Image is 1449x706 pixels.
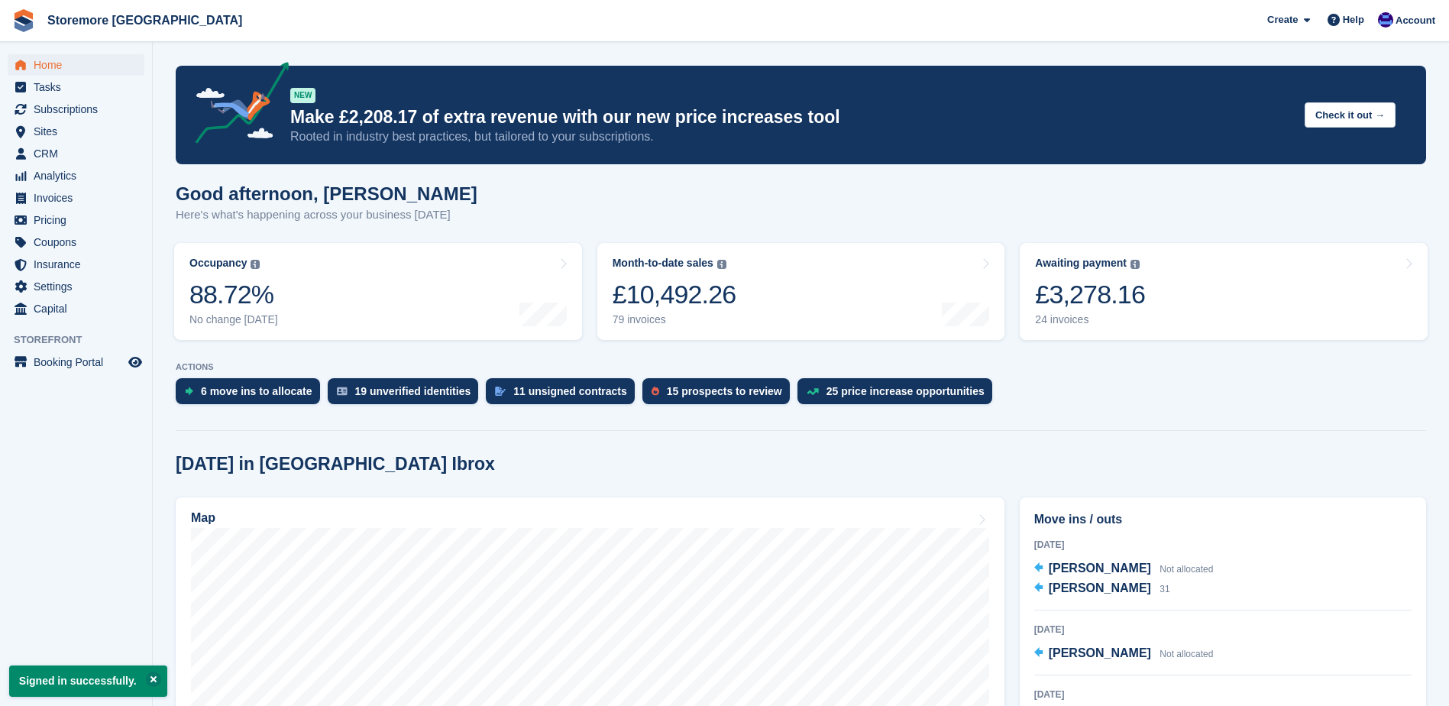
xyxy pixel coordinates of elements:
[1035,279,1145,310] div: £3,278.16
[1035,257,1127,270] div: Awaiting payment
[176,362,1426,372] p: ACTIONS
[34,76,125,98] span: Tasks
[34,165,125,186] span: Analytics
[14,332,152,348] span: Storefront
[8,298,144,319] a: menu
[8,351,144,373] a: menu
[34,99,125,120] span: Subscriptions
[8,232,144,253] a: menu
[176,454,495,474] h2: [DATE] in [GEOGRAPHIC_DATA] Ibrox
[8,76,144,98] a: menu
[1267,12,1298,28] span: Create
[717,260,726,269] img: icon-info-grey-7440780725fd019a000dd9b08b2336e03edf1995a4989e88bcd33f0948082b44.svg
[290,106,1292,128] p: Make £2,208.17 of extra revenue with our new price increases tool
[328,378,487,412] a: 19 unverified identities
[34,254,125,275] span: Insurance
[1034,579,1170,599] a: [PERSON_NAME] 31
[201,385,312,397] div: 6 move ins to allocate
[495,387,506,396] img: contract_signature_icon-13c848040528278c33f63329250d36e43548de30e8caae1d1a13099fd9432cc5.svg
[1035,313,1145,326] div: 24 invoices
[8,143,144,164] a: menu
[1305,102,1396,128] button: Check it out →
[8,187,144,209] a: menu
[34,209,125,231] span: Pricing
[613,279,736,310] div: £10,492.26
[8,254,144,275] a: menu
[34,232,125,253] span: Coupons
[642,378,797,412] a: 15 prospects to review
[1130,260,1140,269] img: icon-info-grey-7440780725fd019a000dd9b08b2336e03edf1995a4989e88bcd33f0948082b44.svg
[1160,584,1169,594] span: 31
[34,121,125,142] span: Sites
[613,257,713,270] div: Month-to-date sales
[797,378,1000,412] a: 25 price increase opportunities
[34,187,125,209] span: Invoices
[8,99,144,120] a: menu
[8,121,144,142] a: menu
[34,298,125,319] span: Capital
[191,511,215,525] h2: Map
[9,666,167,697] p: Signed in successfully.
[189,279,278,310] div: 88.72%
[1034,644,1214,664] a: [PERSON_NAME] Not allocated
[1034,538,1412,552] div: [DATE]
[355,385,471,397] div: 19 unverified identities
[1020,243,1428,340] a: Awaiting payment £3,278.16 24 invoices
[8,54,144,76] a: menu
[1034,623,1412,636] div: [DATE]
[189,313,278,326] div: No change [DATE]
[8,165,144,186] a: menu
[189,257,247,270] div: Occupancy
[251,260,260,269] img: icon-info-grey-7440780725fd019a000dd9b08b2336e03edf1995a4989e88bcd33f0948082b44.svg
[8,209,144,231] a: menu
[183,62,289,149] img: price-adjustments-announcement-icon-8257ccfd72463d97f412b2fc003d46551f7dbcb40ab6d574587a9cd5c0d94...
[1034,510,1412,529] h2: Move ins / outs
[1396,13,1435,28] span: Account
[34,276,125,297] span: Settings
[1160,649,1213,659] span: Not allocated
[1049,581,1151,594] span: [PERSON_NAME]
[1049,562,1151,575] span: [PERSON_NAME]
[667,385,782,397] div: 15 prospects to review
[34,143,125,164] span: CRM
[613,313,736,326] div: 79 invoices
[1034,559,1214,579] a: [PERSON_NAME] Not allocated
[652,387,659,396] img: prospect-51fa495bee0391a8d652442698ab0144808aea92771e9ea1ae160a38d050c398.svg
[486,378,642,412] a: 11 unsigned contracts
[176,206,477,224] p: Here's what's happening across your business [DATE]
[174,243,582,340] a: Occupancy 88.72% No change [DATE]
[1049,646,1151,659] span: [PERSON_NAME]
[126,353,144,371] a: Preview store
[34,351,125,373] span: Booking Portal
[41,8,248,33] a: Storemore [GEOGRAPHIC_DATA]
[290,88,315,103] div: NEW
[1034,688,1412,701] div: [DATE]
[337,387,348,396] img: verify_identity-adf6edd0f0f0b5bbfe63781bf79b02c33cf7c696d77639b501bdc392416b5a36.svg
[826,385,985,397] div: 25 price increase opportunities
[513,385,627,397] div: 11 unsigned contracts
[176,378,328,412] a: 6 move ins to allocate
[34,54,125,76] span: Home
[290,128,1292,145] p: Rooted in industry best practices, but tailored to your subscriptions.
[1378,12,1393,28] img: Angela
[597,243,1005,340] a: Month-to-date sales £10,492.26 79 invoices
[185,387,193,396] img: move_ins_to_allocate_icon-fdf77a2bb77ea45bf5b3d319d69a93e2d87916cf1d5bf7949dd705db3b84f3ca.svg
[176,183,477,204] h1: Good afternoon, [PERSON_NAME]
[807,388,819,395] img: price_increase_opportunities-93ffe204e8149a01c8c9dc8f82e8f89637d9d84a8eef4429ea346261dce0b2c0.svg
[12,9,35,32] img: stora-icon-8386f47178a22dfd0bd8f6a31ec36ba5ce8667c1dd55bd0f319d3a0aa187defe.svg
[1160,564,1213,575] span: Not allocated
[1343,12,1364,28] span: Help
[8,276,144,297] a: menu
